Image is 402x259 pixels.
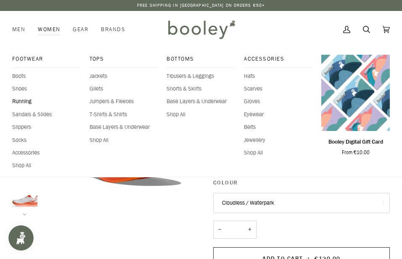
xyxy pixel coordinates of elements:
a: Booley Digital Gift Card [321,55,390,131]
a: Gloves [244,97,312,106]
a: Base Layers & Underwear [167,97,235,106]
span: Brands [101,25,125,34]
input: Quantity [213,221,257,239]
a: Jumpers & Fleeces [90,97,158,106]
a: Footwear [12,55,81,68]
a: Gilets [90,85,158,93]
a: Shorts & Skirts [167,85,235,93]
a: Base Layers & Underwear [90,123,158,131]
a: T-Shirts & Shirts [90,110,158,119]
a: Hats [244,72,312,80]
span: Gear [73,25,88,34]
a: Tops [90,55,158,68]
a: Brands [95,11,132,48]
a: Accessories [12,149,81,157]
a: Sandals & Slides [12,110,81,119]
a: Running [12,97,81,106]
button: − [213,221,227,239]
a: Booley Digital Gift Card [321,134,390,156]
button: + [243,221,257,239]
span: Men [12,25,25,34]
span: Bottoms [167,55,235,63]
a: Scarves [244,85,312,93]
div: Women Footwear Boots Shoes Running Sandals & Slides Slippers Socks Accessories Shop All Tops Jack... [32,11,66,48]
a: Shop All [167,110,235,119]
a: Accessories [244,55,312,68]
a: Shop All [90,136,158,144]
a: Shoes [12,85,81,93]
img: Booley [164,17,238,42]
a: Jewellery [244,136,312,144]
a: Slippers [12,123,81,131]
img: Hoka Women's Mach 6 Frost / Lava - Booley Galway [12,184,37,210]
button: Cloudless / Waterpark [213,193,390,213]
a: Jackets [90,72,158,80]
a: Belts [244,123,312,131]
iframe: Button to open loyalty program pop-up [8,225,34,251]
a: Boots [12,72,81,80]
p: Booley Digital Gift Card [328,138,383,146]
a: Shop All [12,161,81,170]
span: From €10.00 [342,149,370,156]
p: Free Shipping in [GEOGRAPHIC_DATA] on Orders €50+ [137,2,265,9]
span: Colour [213,179,238,187]
span: Footwear [12,55,81,63]
span: Tops [90,55,158,63]
a: Shop All [244,149,312,157]
a: Men [12,11,32,48]
a: Women [32,11,66,48]
a: Bottoms [167,55,235,68]
product-grid-item-variant: €10.00 [321,55,390,131]
a: Gear [66,11,95,48]
product-grid-item: Booley Digital Gift Card [321,55,390,156]
span: Accessories [244,55,312,63]
a: Trousers & Leggings [167,72,235,80]
a: Socks [12,136,81,144]
a: Eyewear [244,110,312,119]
